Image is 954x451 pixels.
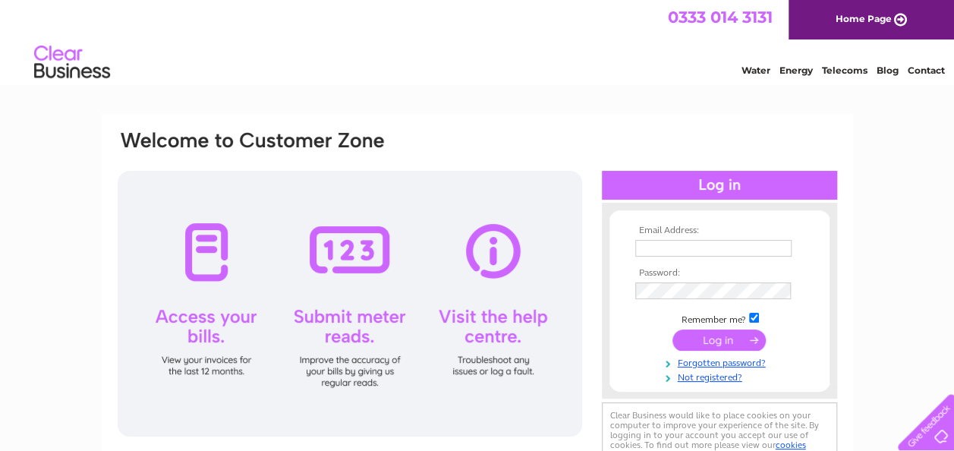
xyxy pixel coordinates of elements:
[635,369,808,383] a: Not registered?
[631,311,808,326] td: Remember me?
[741,65,770,76] a: Water
[631,268,808,279] th: Password:
[877,65,899,76] a: Blog
[631,225,808,236] th: Email Address:
[635,355,808,369] a: Forgotten password?
[779,65,813,76] a: Energy
[119,8,836,74] div: Clear Business is a trading name of Verastar Limited (registered in [GEOGRAPHIC_DATA] No. 3667643...
[33,39,111,86] img: logo.png
[822,65,867,76] a: Telecoms
[672,330,766,351] input: Submit
[908,65,945,76] a: Contact
[668,8,773,27] a: 0333 014 3131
